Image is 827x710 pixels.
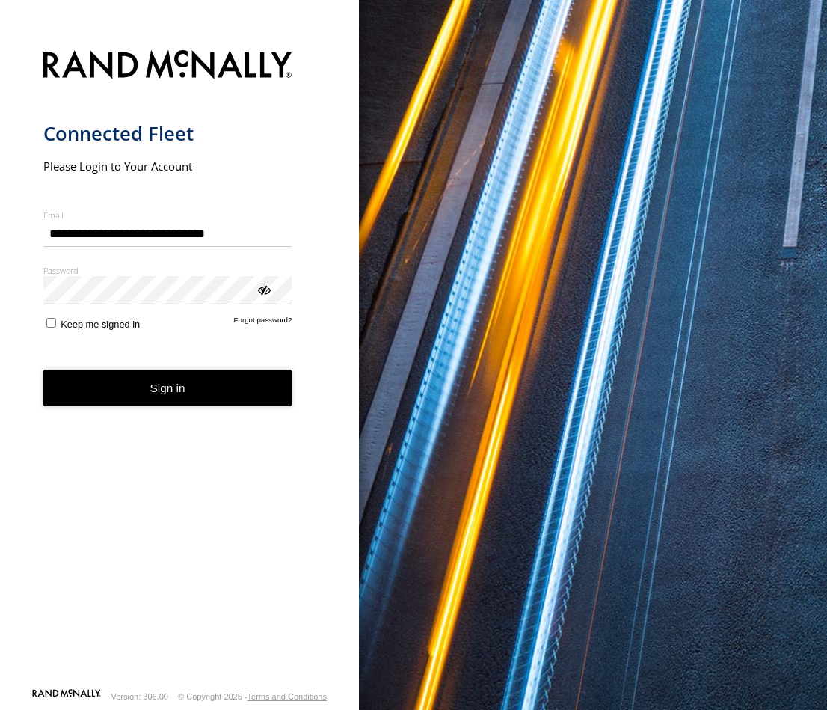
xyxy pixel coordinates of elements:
[248,692,327,701] a: Terms and Conditions
[43,370,292,406] button: Sign in
[43,121,292,146] h1: Connected Fleet
[32,689,101,704] a: Visit our Website
[43,209,292,221] label: Email
[43,265,292,276] label: Password
[46,318,56,328] input: Keep me signed in
[43,159,292,174] h2: Please Login to Your Account
[178,692,327,701] div: © Copyright 2025 -
[43,41,316,688] form: main
[234,316,292,330] a: Forgot password?
[61,319,140,330] span: Keep me signed in
[111,692,168,701] div: Version: 306.00
[256,281,271,296] div: ViewPassword
[43,47,292,85] img: Rand McNally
